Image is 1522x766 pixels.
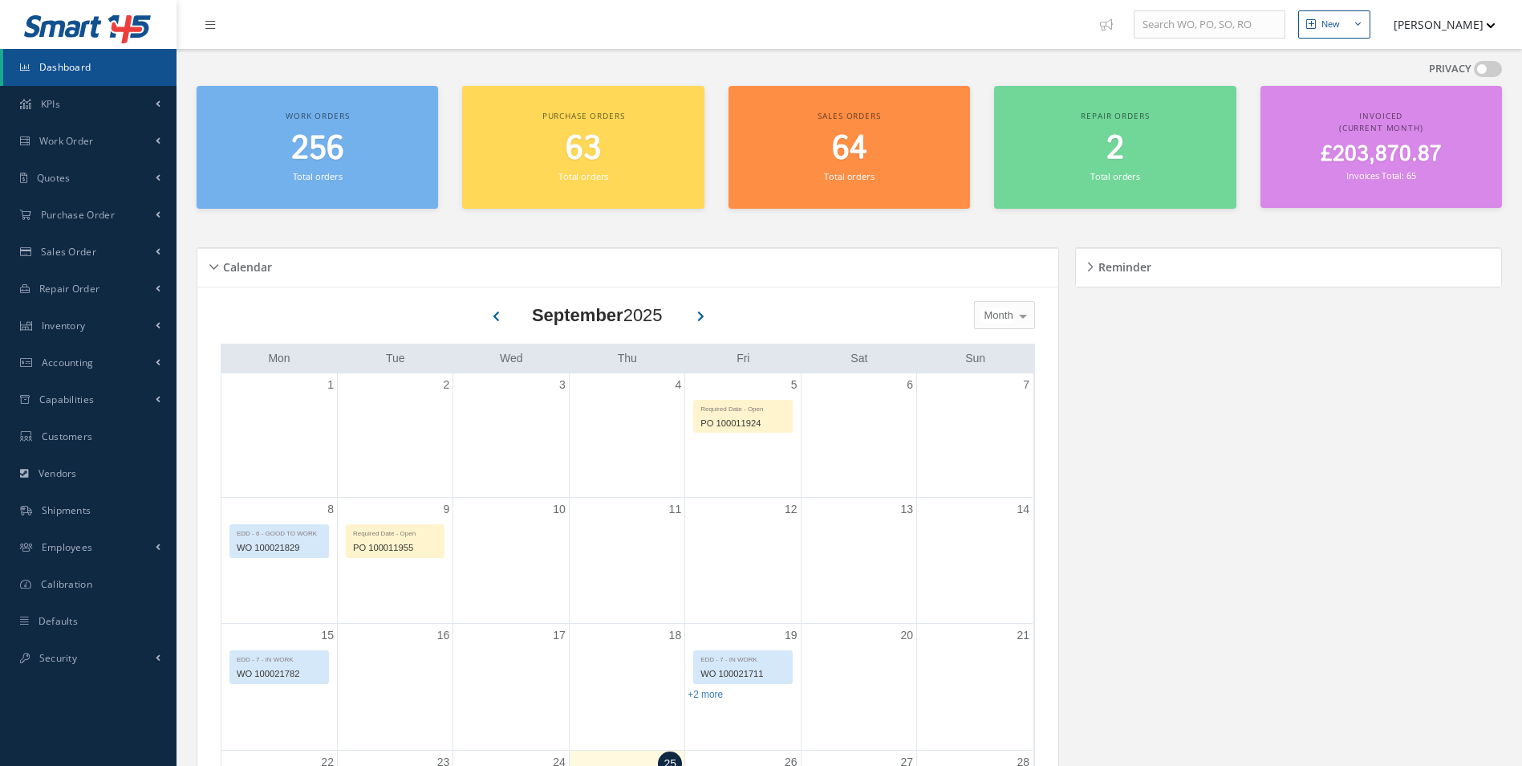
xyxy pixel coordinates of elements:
span: Work orders [286,110,349,121]
a: September 14, 2025 [1013,498,1033,521]
span: Repair orders [1081,110,1149,121]
h5: Reminder [1094,255,1151,275]
span: Employees [42,540,93,554]
td: September 7, 2025 [917,373,1033,498]
a: Sales orders 64 Total orders [729,86,970,209]
a: Friday [733,348,753,369]
div: New [1321,18,1340,31]
td: September 16, 2025 [337,624,453,751]
input: Search WO, PO, SO, RO [1134,10,1285,39]
td: September 17, 2025 [453,624,569,751]
div: WO 100021829 [230,539,328,557]
a: September 18, 2025 [666,624,685,647]
a: September 13, 2025 [897,498,916,521]
a: September 20, 2025 [897,624,916,647]
a: Wednesday [497,348,526,369]
td: September 20, 2025 [801,624,916,751]
span: KPIs [41,97,60,111]
span: Accounting [42,356,94,369]
a: September 12, 2025 [781,498,801,521]
a: September 17, 2025 [550,624,569,647]
span: 63 [566,126,601,172]
span: £203,870.87 [1321,139,1442,170]
a: Thursday [615,348,640,369]
td: September 18, 2025 [569,624,684,751]
a: September 9, 2025 [440,498,453,521]
td: September 21, 2025 [917,624,1033,751]
div: Required Date - Open [694,401,791,414]
span: Invoiced [1359,110,1402,121]
a: September 2, 2025 [440,373,453,397]
a: Dashboard [3,49,177,86]
td: September 1, 2025 [221,373,337,498]
div: 2025 [532,302,663,328]
small: Total orders [558,170,608,182]
a: September 1, 2025 [324,373,337,397]
span: Purchase Order [41,208,115,222]
td: September 10, 2025 [453,497,569,624]
span: Sales orders [818,110,880,121]
b: September [532,305,623,325]
span: Vendors [39,467,77,480]
span: Capabilities [39,393,95,406]
a: September 11, 2025 [666,498,685,521]
div: EDD - 7 - IN WORK [694,651,791,665]
div: Required Date - Open [347,525,444,539]
small: Total orders [293,170,343,182]
a: Saturday [847,348,871,369]
span: Security [39,651,77,665]
h5: Calendar [218,255,272,275]
td: September 2, 2025 [337,373,453,498]
span: Repair Order [39,282,100,295]
span: 256 [291,126,344,172]
a: September 15, 2025 [318,624,337,647]
a: September 5, 2025 [788,373,801,397]
a: September 16, 2025 [434,624,453,647]
button: New [1298,10,1370,39]
a: Monday [265,348,293,369]
span: Month [980,308,1013,324]
td: September 9, 2025 [337,497,453,624]
td: September 13, 2025 [801,497,916,624]
td: September 19, 2025 [685,624,801,751]
a: September 21, 2025 [1013,624,1033,647]
td: September 14, 2025 [917,497,1033,624]
span: Calibration [41,577,92,591]
div: WO 100021782 [230,665,328,683]
small: Invoices Total: 65 [1346,169,1415,181]
a: Invoiced (Current Month) £203,870.87 Invoices Total: 65 [1260,86,1502,208]
td: September 6, 2025 [801,373,916,498]
a: Repair orders 2 Total orders [994,86,1236,209]
td: September 15, 2025 [221,624,337,751]
td: September 5, 2025 [685,373,801,498]
a: September 6, 2025 [903,373,916,397]
span: Sales Order [41,245,96,259]
span: Work Order [39,134,94,148]
span: Quotes [37,171,71,185]
td: September 4, 2025 [569,373,684,498]
div: WO 100021711 [694,665,791,683]
span: Dashboard [39,60,91,74]
td: September 12, 2025 [685,497,801,624]
a: September 8, 2025 [324,498,337,521]
small: Total orders [1090,170,1140,182]
a: Work orders 256 Total orders [197,86,438,209]
span: Defaults [39,614,78,628]
td: September 3, 2025 [453,373,569,498]
button: [PERSON_NAME] [1378,9,1496,40]
span: Inventory [42,319,86,332]
span: 64 [832,126,867,172]
a: Tuesday [383,348,408,369]
td: September 11, 2025 [569,497,684,624]
div: PO 100011955 [347,539,444,557]
a: September 4, 2025 [672,373,684,397]
a: Purchase orders 63 Total orders [462,86,704,209]
small: Total orders [824,170,874,182]
div: EDD - 7 - IN WORK [230,651,328,665]
span: (Current Month) [1339,122,1423,133]
span: 2 [1106,126,1124,172]
a: Sunday [962,348,988,369]
span: Customers [42,430,93,443]
span: Shipments [42,503,91,517]
a: September 10, 2025 [550,498,569,521]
